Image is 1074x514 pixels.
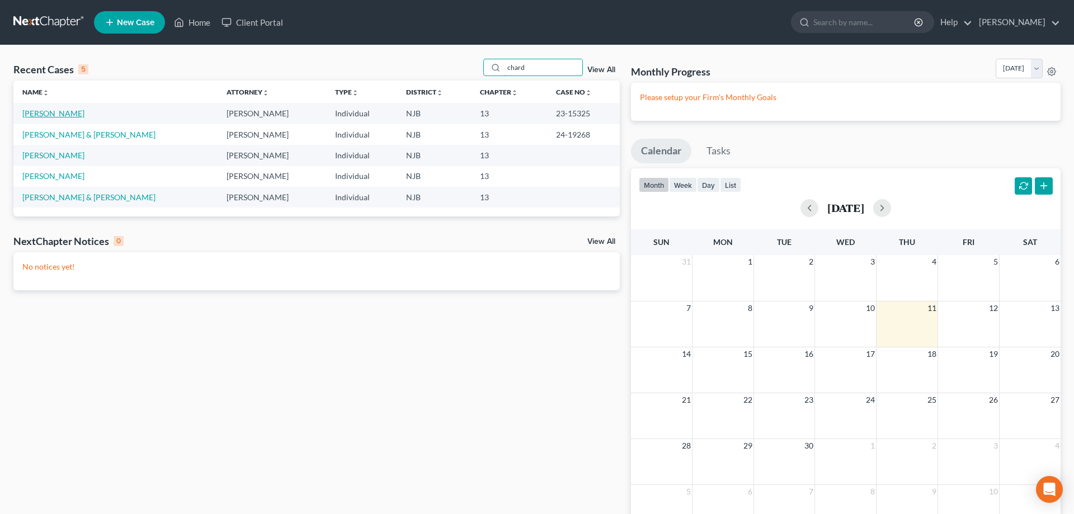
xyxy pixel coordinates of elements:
[931,439,938,452] span: 2
[988,485,999,498] span: 10
[352,89,359,96] i: unfold_more
[973,12,1060,32] a: [PERSON_NAME]
[865,301,876,315] span: 10
[931,485,938,498] span: 9
[1049,347,1061,361] span: 20
[1023,237,1037,247] span: Sat
[326,103,397,124] td: Individual
[808,255,814,268] span: 2
[742,393,753,407] span: 22
[747,301,753,315] span: 8
[406,88,443,96] a: Districtunfold_more
[326,166,397,187] td: Individual
[117,18,154,27] span: New Case
[640,92,1052,103] p: Please setup your Firm's Monthly Goals
[669,177,697,192] button: week
[114,236,124,246] div: 0
[13,234,124,248] div: NextChapter Notices
[587,238,615,246] a: View All
[471,103,547,124] td: 13
[22,130,156,139] a: [PERSON_NAME] & [PERSON_NAME]
[681,347,692,361] span: 14
[1049,301,1061,315] span: 13
[22,150,84,160] a: [PERSON_NAME]
[22,192,156,202] a: [PERSON_NAME] & [PERSON_NAME]
[631,139,691,163] a: Calendar
[471,166,547,187] td: 13
[803,347,814,361] span: 16
[988,301,999,315] span: 12
[931,255,938,268] span: 4
[1049,393,1061,407] span: 27
[747,255,753,268] span: 1
[480,88,518,96] a: Chapterunfold_more
[585,89,592,96] i: unfold_more
[777,237,792,247] span: Tue
[397,166,472,187] td: NJB
[681,255,692,268] span: 31
[22,171,84,181] a: [PERSON_NAME]
[935,12,972,32] a: Help
[556,88,592,96] a: Case Nounfold_more
[720,177,741,192] button: list
[471,145,547,166] td: 13
[326,145,397,166] td: Individual
[218,124,326,145] td: [PERSON_NAME]
[963,237,974,247] span: Fri
[926,347,938,361] span: 18
[326,124,397,145] td: Individual
[713,237,733,247] span: Mon
[813,12,916,32] input: Search by name...
[326,187,397,208] td: Individual
[869,439,876,452] span: 1
[803,439,814,452] span: 30
[587,66,615,74] a: View All
[397,145,472,166] td: NJB
[988,393,999,407] span: 26
[216,12,289,32] a: Client Portal
[869,485,876,498] span: 8
[218,103,326,124] td: [PERSON_NAME]
[335,88,359,96] a: Typeunfold_more
[631,65,710,78] h3: Monthly Progress
[899,237,915,247] span: Thu
[78,64,88,74] div: 5
[803,393,814,407] span: 23
[696,139,741,163] a: Tasks
[926,393,938,407] span: 25
[992,255,999,268] span: 5
[397,187,472,208] td: NJB
[471,187,547,208] td: 13
[869,255,876,268] span: 3
[547,124,620,145] td: 24-19268
[262,89,269,96] i: unfold_more
[865,393,876,407] span: 24
[865,347,876,361] span: 17
[653,237,670,247] span: Sun
[639,177,669,192] button: month
[218,187,326,208] td: [PERSON_NAME]
[742,347,753,361] span: 15
[22,88,49,96] a: Nameunfold_more
[168,12,216,32] a: Home
[681,439,692,452] span: 28
[547,103,620,124] td: 23-15325
[1054,439,1061,452] span: 4
[992,439,999,452] span: 3
[697,177,720,192] button: day
[511,89,518,96] i: unfold_more
[227,88,269,96] a: Attorneyunfold_more
[685,485,692,498] span: 5
[742,439,753,452] span: 29
[747,485,753,498] span: 6
[1054,255,1061,268] span: 6
[808,301,814,315] span: 9
[685,301,692,315] span: 7
[827,202,864,214] h2: [DATE]
[1036,476,1063,503] div: Open Intercom Messenger
[43,89,49,96] i: unfold_more
[471,124,547,145] td: 13
[681,393,692,407] span: 21
[436,89,443,96] i: unfold_more
[218,145,326,166] td: [PERSON_NAME]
